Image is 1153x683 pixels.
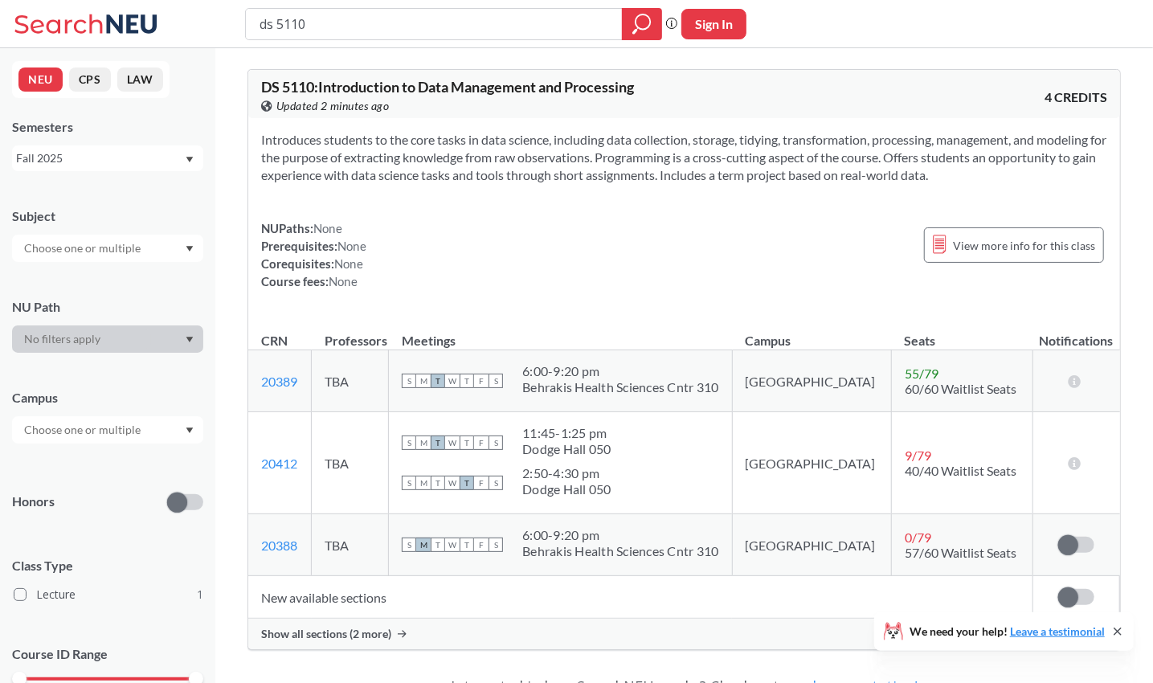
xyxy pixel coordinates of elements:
span: T [460,436,474,450]
span: None [313,221,342,235]
span: S [489,436,503,450]
span: S [402,436,416,450]
div: Behrakis Health Sciences Cntr 310 [522,379,718,395]
span: M [416,374,431,388]
span: None [329,274,358,288]
input: Class, professor, course number, "phrase" [258,10,611,38]
span: S [489,538,503,552]
span: F [474,436,489,450]
div: Subject [12,207,203,225]
div: Dropdown arrow [12,416,203,444]
span: W [445,374,460,388]
td: [GEOGRAPHIC_DATA] [732,514,892,576]
th: Seats [892,316,1032,350]
div: Behrakis Health Sciences Cntr 310 [522,543,718,559]
span: 9 / 79 [905,448,931,463]
div: Dropdown arrow [12,325,203,353]
div: 2:50 - 4:30 pm [522,465,611,481]
td: [GEOGRAPHIC_DATA] [732,350,892,412]
span: Class Type [12,557,203,575]
a: Leave a testimonial [1010,624,1105,638]
td: TBA [312,412,389,514]
button: NEU [18,67,63,92]
span: T [431,538,445,552]
svg: Dropdown arrow [186,337,194,343]
div: Show all sections (2 more) [248,619,1120,649]
input: Choose one or multiple [16,239,151,258]
span: M [416,436,431,450]
a: 20412 [261,456,297,471]
th: Campus [732,316,892,350]
span: S [402,374,416,388]
div: NU Path [12,298,203,316]
div: NUPaths: Prerequisites: Corequisites: Course fees: [261,219,366,290]
section: Introduces students to the core tasks in data science, including data collection, storage, tidyin... [261,131,1107,184]
button: LAW [117,67,163,92]
span: 1 [197,586,203,603]
button: CPS [69,67,111,92]
span: W [445,476,460,490]
span: T [460,476,474,490]
p: Honors [12,493,55,511]
span: 57/60 Waitlist Seats [905,545,1016,560]
input: Choose one or multiple [16,420,151,440]
div: CRN [261,332,288,350]
label: Lecture [14,584,203,605]
div: Semesters [12,118,203,136]
span: None [334,256,363,271]
div: 6:00 - 9:20 pm [522,527,718,543]
span: F [474,476,489,490]
span: W [445,538,460,552]
span: T [431,476,445,490]
div: Campus [12,389,203,407]
span: We need your help! [910,626,1105,637]
td: TBA [312,350,389,412]
button: Sign In [681,9,746,39]
span: W [445,436,460,450]
div: Dodge Hall 050 [522,481,611,497]
span: T [431,436,445,450]
span: 40/40 Waitlist Seats [905,463,1016,478]
span: S [402,538,416,552]
th: Meetings [389,316,732,350]
p: Course ID Range [12,645,203,664]
a: 20389 [261,374,297,389]
div: 11:45 - 1:25 pm [522,425,611,441]
span: F [474,538,489,552]
span: 4 CREDITS [1045,88,1107,106]
a: 20388 [261,538,297,553]
svg: magnifying glass [632,13,652,35]
span: 55 / 79 [905,366,938,381]
span: 0 / 79 [905,530,931,545]
span: T [460,374,474,388]
th: Notifications [1032,316,1119,350]
span: Updated 2 minutes ago [276,97,390,115]
span: View more info for this class [953,235,1095,256]
span: F [474,374,489,388]
div: Fall 2025Dropdown arrow [12,145,203,171]
th: Professors [312,316,389,350]
span: S [402,476,416,490]
span: T [431,374,445,388]
span: M [416,538,431,552]
span: S [489,374,503,388]
span: S [489,476,503,490]
div: magnifying glass [622,8,662,40]
svg: Dropdown arrow [186,157,194,163]
span: T [460,538,474,552]
td: New available sections [248,576,1032,619]
td: [GEOGRAPHIC_DATA] [732,412,892,514]
span: 60/60 Waitlist Seats [905,381,1016,396]
div: Fall 2025 [16,149,184,167]
span: Show all sections (2 more) [261,627,391,641]
svg: Dropdown arrow [186,427,194,434]
span: M [416,476,431,490]
div: Dodge Hall 050 [522,441,611,457]
div: 6:00 - 9:20 pm [522,363,718,379]
svg: Dropdown arrow [186,246,194,252]
span: DS 5110 : Introduction to Data Management and Processing [261,78,634,96]
span: None [337,239,366,253]
div: Dropdown arrow [12,235,203,262]
td: TBA [312,514,389,576]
